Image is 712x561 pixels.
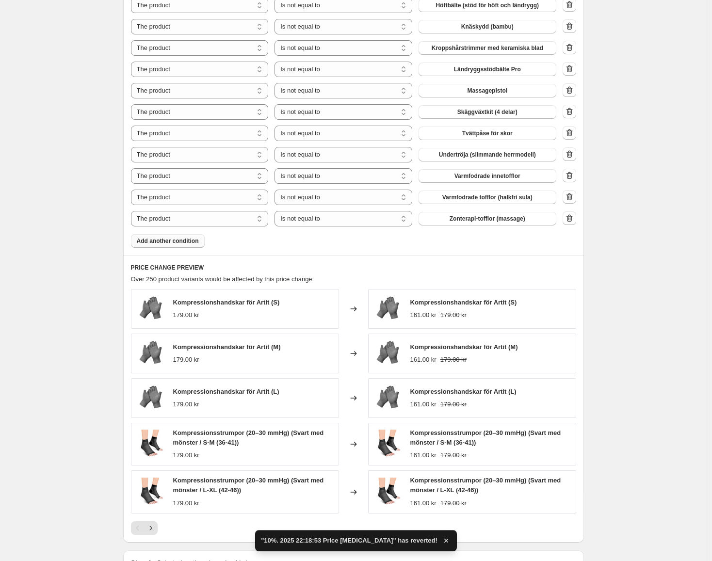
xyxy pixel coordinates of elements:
img: kroppsbutiken-kompressionshandskar-kompressionshandskar-for-artit-1158855512_80x.webp [373,294,403,323]
img: kroppsbutiken-kompressionsstrumpor-kompressionsstrumpor-for-blodcirkulation-1158855504_80x.jpg [373,478,403,507]
button: Tvättpåse för skor [419,127,556,140]
button: Add another condition [131,234,205,248]
img: kroppsbutiken-kompressionshandskar-kompressionshandskar-for-artit-1158855512_80x.webp [136,339,165,368]
button: Zonterapi-tofflor (massage) [419,212,556,225]
span: 161.00 kr [410,401,437,408]
img: kroppsbutiken-kompressionshandskar-kompressionshandskar-for-artit-1158855512_80x.webp [136,384,165,413]
span: 161.00 kr [410,311,437,319]
span: Undertröja (slimmande herrmodell) [439,151,536,159]
span: 179.00 kr [440,451,467,459]
button: Knäskydd (bambu) [419,20,556,33]
span: Kompressionsstrumpor (20–30 mmHg) (Svart med mönster / S-M (36-41)) [173,429,324,446]
span: Kompressionshandskar för Artit (L) [410,388,517,395]
span: Zonterapi-tofflor (massage) [450,215,525,223]
img: kroppsbutiken-kompressionshandskar-kompressionshandskar-for-artit-1158855512_80x.webp [373,384,403,413]
button: Next [144,521,158,535]
img: kroppsbutiken-kompressionshandskar-kompressionshandskar-for-artit-1158855512_80x.webp [136,294,165,323]
span: 179.00 kr [173,311,199,319]
span: 179.00 kr [173,356,199,363]
button: Skäggväxtkit (4 delar) [419,105,556,119]
span: 179.00 kr [173,499,199,507]
h6: PRICE CHANGE PREVIEW [131,264,576,272]
img: kroppsbutiken-kompressionsstrumpor-kompressionsstrumpor-for-blodcirkulation-1158855504_80x.jpg [136,430,165,459]
span: Kompressionshandskar för Artit (S) [173,299,280,306]
span: Kompressionsstrumpor (20–30 mmHg) (Svart med mönster / L-XL (42-46)) [410,477,561,494]
span: 161.00 kr [410,356,437,363]
span: 179.00 kr [173,401,199,408]
button: Massagepistol [419,84,556,97]
span: 179.00 kr [440,311,467,319]
img: kroppsbutiken-kompressionsstrumpor-kompressionsstrumpor-for-blodcirkulation-1158855504_80x.jpg [373,430,403,459]
button: Kroppshårstrimmer med keramiska blad [419,41,556,55]
span: Kompressionsstrumpor (20–30 mmHg) (Svart med mönster / S-M (36-41)) [410,429,561,446]
span: 161.00 kr [410,451,437,459]
nav: Pagination [131,521,158,535]
span: 161.00 kr [410,499,437,507]
span: Tvättpåse för skor [462,129,513,137]
img: kroppsbutiken-kompressionshandskar-kompressionshandskar-for-artit-1158855512_80x.webp [373,339,403,368]
span: Kompressionsstrumpor (20–30 mmHg) (Svart med mönster / L-XL (42-46)) [173,477,324,494]
span: "10%. 2025 22:18:53 Price [MEDICAL_DATA]" has reverted! [261,536,437,545]
span: Add another condition [137,237,199,245]
span: 179.00 kr [440,499,467,507]
span: Ländryggsstödbälte Pro [454,65,521,73]
button: Ländryggsstödbälte Pro [419,63,556,76]
button: Varmfodrade tofflor (halkfri sula) [419,191,556,204]
span: Kompressionshandskar för Artit (M) [173,343,281,351]
span: Kompressionshandskar för Artit (M) [410,343,518,351]
span: Skäggväxtkit (4 delar) [457,108,518,116]
span: Over 250 product variants would be affected by this price change: [131,275,314,283]
img: kroppsbutiken-kompressionsstrumpor-kompressionsstrumpor-for-blodcirkulation-1158855504_80x.jpg [136,478,165,507]
span: 179.00 kr [173,451,199,459]
span: Kompressionshandskar för Artit (S) [410,299,517,306]
span: Massagepistol [467,87,507,95]
span: Kompressionshandskar för Artit (L) [173,388,279,395]
span: Varmfodrade innetofflor [454,172,520,180]
button: Undertröja (slimmande herrmodell) [419,148,556,161]
button: Varmfodrade innetofflor [419,169,556,183]
span: Knäskydd (bambu) [461,23,514,31]
span: Höftbälte (stöd för höft och ländrygg) [436,1,539,9]
span: Varmfodrade tofflor (halkfri sula) [442,193,533,201]
span: 179.00 kr [440,356,467,363]
span: Kroppshårstrimmer med keramiska blad [432,44,543,52]
span: 179.00 kr [440,401,467,408]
